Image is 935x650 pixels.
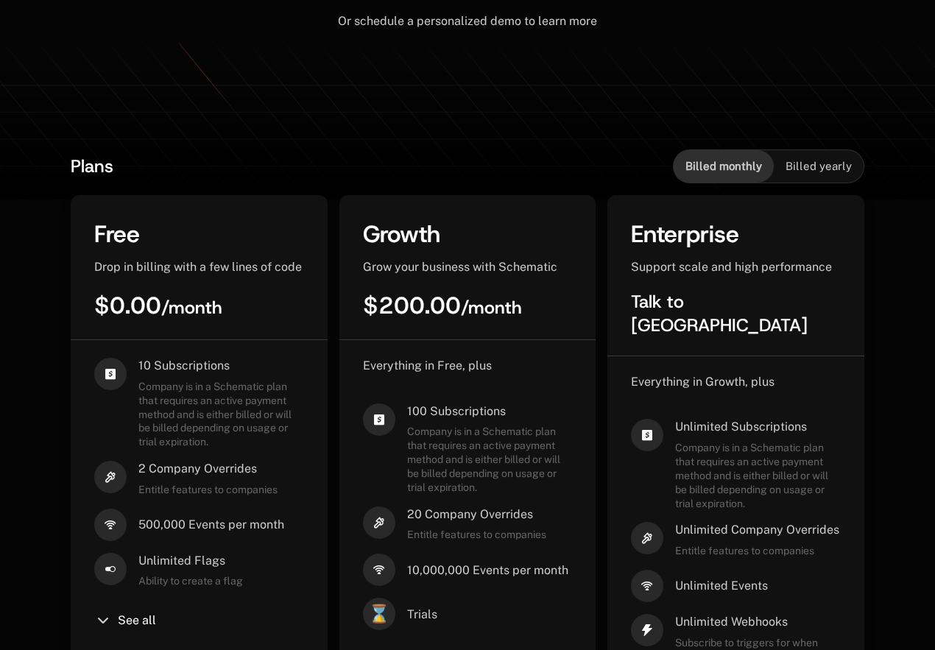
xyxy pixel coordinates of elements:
[407,607,437,623] span: Trials
[407,403,573,420] span: 100 Subscriptions
[675,614,841,630] span: Unlimited Webhooks
[363,260,557,274] span: Grow your business with Schematic
[631,522,663,554] i: hammer
[118,615,156,626] span: See all
[94,509,127,541] i: signal
[94,553,127,585] i: boolean-on
[138,553,243,569] span: Unlimited Flags
[631,375,775,389] span: Everything in Growth, plus
[786,159,852,174] span: Billed yearly
[138,461,278,477] span: 2 Company Overrides
[94,219,140,250] span: Free
[363,598,395,630] span: ⌛
[94,612,112,629] i: chevron-down
[94,290,222,321] span: $0.00
[363,403,395,436] i: cashapp
[138,380,304,449] span: Company is in a Schematic plan that requires an active payment method and is either billed or wil...
[94,260,302,274] span: Drop in billing with a few lines of code
[631,614,663,646] i: thunder
[675,441,841,510] span: Company is in a Schematic plan that requires an active payment method and is either billed or wil...
[685,159,762,174] span: Billed monthly
[363,358,492,372] span: Everything in Free, plus
[138,483,278,497] span: Entitle features to companies
[631,260,832,274] span: Support scale and high performance
[71,155,113,178] span: Plans
[407,425,573,494] span: Company is in a Schematic plan that requires an active payment method and is either billed or wil...
[94,358,127,390] i: cashapp
[675,419,841,435] span: Unlimited Subscriptions
[407,528,546,542] span: Entitle features to companies
[138,517,284,533] span: 500,000 Events per month
[363,219,440,250] span: Growth
[631,419,663,451] i: cashapp
[363,290,522,321] span: $200.00
[407,562,568,579] span: 10,000,000 Events per month
[138,574,243,588] span: Ability to create a flag
[675,578,768,594] span: Unlimited Events
[631,219,739,250] span: Enterprise
[138,358,304,374] span: 10 Subscriptions
[161,296,222,319] sub: / month
[338,14,597,28] span: Or schedule a personalized demo to learn more
[675,544,839,558] span: Entitle features to companies
[461,296,522,319] sub: / month
[363,554,395,586] i: signal
[363,506,395,539] i: hammer
[631,570,663,602] i: signal
[675,522,839,538] span: Unlimited Company Overrides
[407,506,546,523] span: 20 Company Overrides
[631,290,808,337] span: Talk to [GEOGRAPHIC_DATA]
[94,461,127,493] i: hammer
